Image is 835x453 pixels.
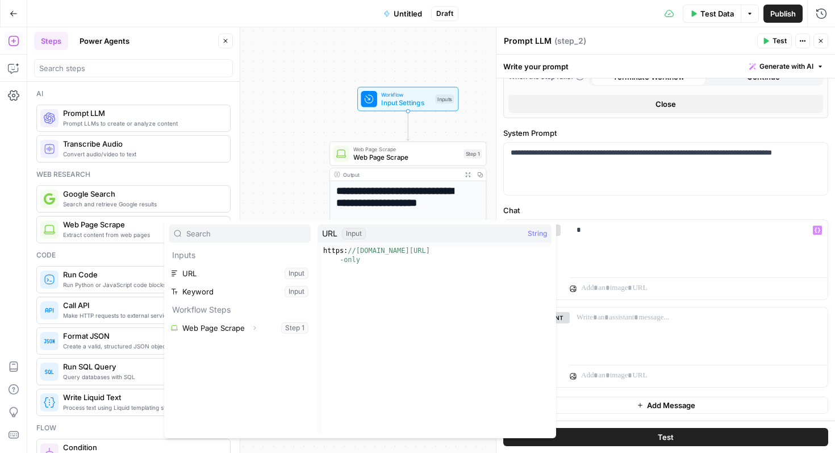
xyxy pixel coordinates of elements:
[394,8,422,19] span: Untitled
[658,431,674,443] span: Test
[169,282,311,301] button: Select variable Keyword
[496,55,835,78] div: Write your prompt
[757,34,792,48] button: Test
[36,250,231,260] div: Code
[169,264,311,282] button: Select variable URL
[683,5,741,23] button: Test Data
[63,269,221,280] span: Run Code
[39,63,228,74] input: Search steps
[169,319,311,337] button: Select variable Web Page Scrape
[503,428,828,446] button: Test
[407,111,410,141] g: Edge from start to step_1
[169,246,311,264] p: Inputs
[554,35,586,47] span: ( step_2 )
[508,95,823,113] button: Close
[381,98,431,108] span: Input Settings
[63,280,221,289] span: Run Python or JavaScript code blocks
[186,228,306,239] input: Search
[63,311,221,320] span: Make HTTP requests to external services
[36,169,231,180] div: Web research
[63,442,221,453] span: Condition
[504,35,552,47] textarea: Prompt LLM
[329,87,486,111] div: WorkflowInput SettingsInputs
[343,171,458,178] div: Output
[63,138,221,149] span: Transcribe Audio
[770,8,796,19] span: Publish
[63,119,221,128] span: Prompt LLMs to create or analyze content
[763,5,803,23] button: Publish
[322,228,337,239] span: URL
[63,372,221,381] span: Query databases with SQL
[353,145,460,153] span: Web Page Scrape
[381,90,431,98] span: Workflow
[34,32,68,50] button: Steps
[436,9,453,19] span: Draft
[63,300,221,311] span: Call API
[656,98,676,110] span: Close
[63,342,221,351] span: Create a valid, structured JSON object
[63,149,221,159] span: Convert audio/video to text
[63,392,221,403] span: Write Liquid Text
[63,330,221,342] span: Format JSON
[759,61,813,72] span: Generate with AI
[73,32,136,50] button: Power Agents
[342,228,366,239] div: Input
[63,219,221,230] span: Web Page Scrape
[528,228,547,239] span: String
[435,94,454,103] div: Inputs
[377,5,429,23] button: Untitled
[353,152,460,163] span: Web Page Scrape
[773,36,787,46] span: Test
[63,107,221,119] span: Prompt LLM
[503,205,828,216] label: Chat
[503,127,828,139] label: System Prompt
[745,59,828,74] button: Generate with AI
[503,397,828,414] button: Add Message
[169,301,311,319] p: Workflow Steps
[63,188,221,200] span: Google Search
[63,200,221,209] span: Search and retrieve Google results
[464,149,482,158] div: Step 1
[63,230,221,239] span: Extract content from web pages
[700,8,734,19] span: Test Data
[504,307,561,387] div: assistant
[36,423,231,433] div: Flow
[647,400,695,411] span: Add Message
[63,361,221,372] span: Run SQL Query
[63,403,221,412] span: Process text using Liquid templating syntax
[36,89,231,99] div: Ai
